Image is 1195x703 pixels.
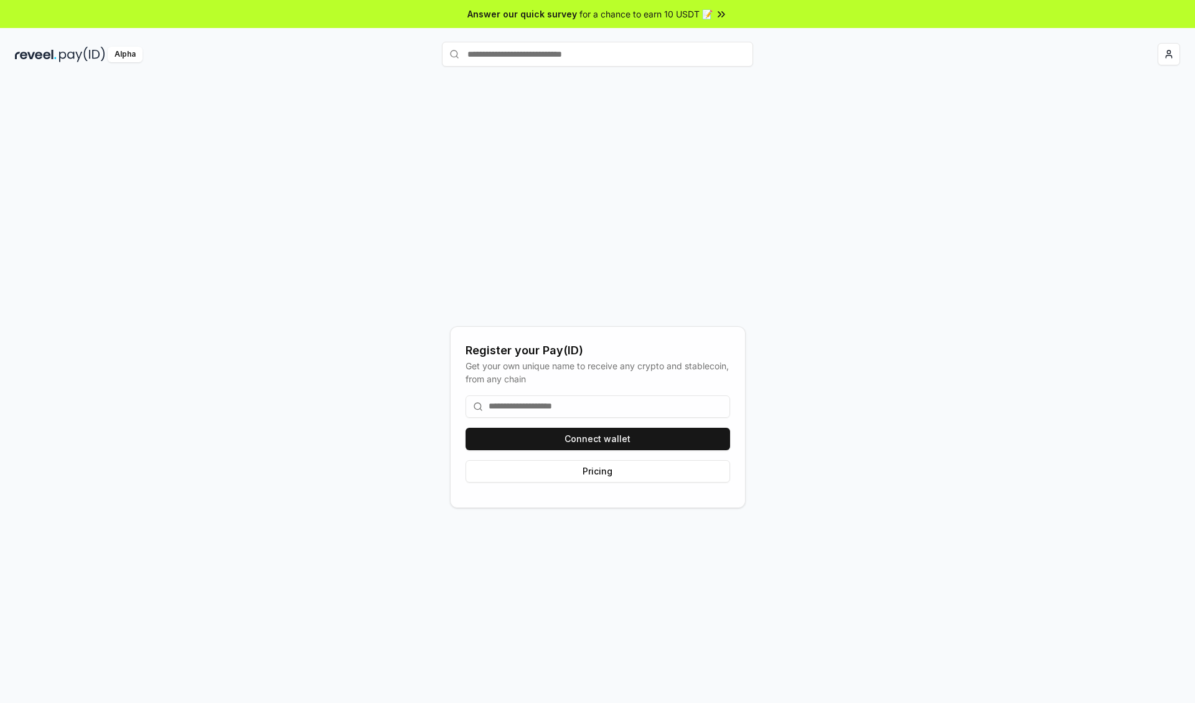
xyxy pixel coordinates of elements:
button: Pricing [466,460,730,483]
div: Alpha [108,47,143,62]
img: pay_id [59,47,105,62]
img: reveel_dark [15,47,57,62]
span: for a chance to earn 10 USDT 📝 [579,7,713,21]
span: Answer our quick survey [467,7,577,21]
button: Connect wallet [466,428,730,450]
div: Get your own unique name to receive any crypto and stablecoin, from any chain [466,359,730,385]
div: Register your Pay(ID) [466,342,730,359]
